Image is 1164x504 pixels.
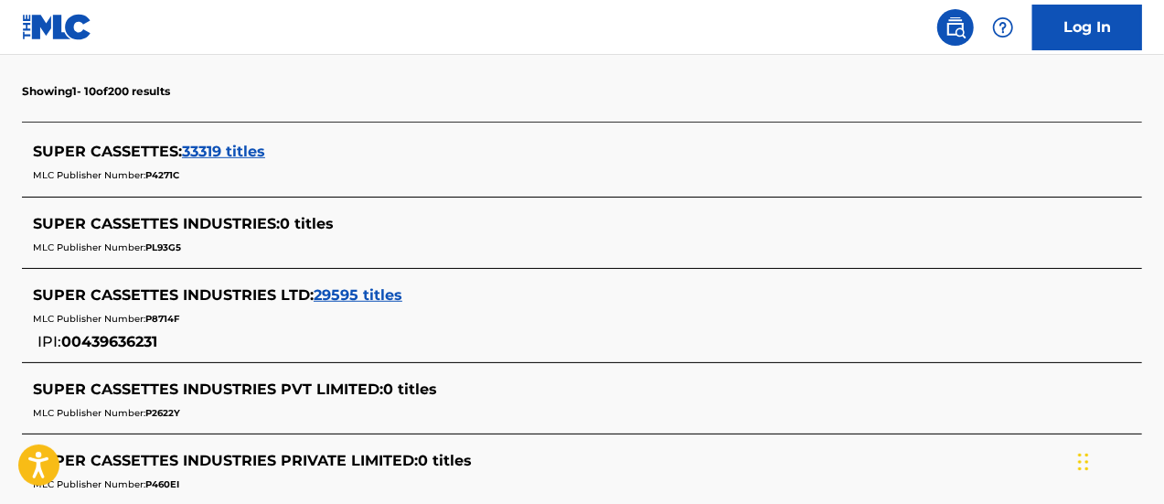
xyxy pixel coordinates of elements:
[145,313,179,325] span: P8714F
[22,14,92,40] img: MLC Logo
[992,16,1014,38] img: help
[33,286,314,304] span: SUPER CASSETTES INDUSTRIES LTD :
[33,478,145,490] span: MLC Publisher Number:
[33,313,145,325] span: MLC Publisher Number:
[418,452,472,469] span: 0 titles
[33,407,145,419] span: MLC Publisher Number:
[1032,5,1142,50] a: Log In
[383,381,437,398] span: 0 titles
[1078,434,1089,489] div: Drag
[314,286,402,304] span: 29595 titles
[33,241,145,253] span: MLC Publisher Number:
[145,407,180,419] span: P2622Y
[33,215,280,232] span: SUPER CASSETTES INDUSTRIES :
[945,16,966,38] img: search
[33,381,383,398] span: SUPER CASSETTES INDUSTRIES PVT LIMITED :
[33,452,418,469] span: SUPER CASSETTES INDUSTRIES PRIVATE LIMITED :
[280,215,334,232] span: 0 titles
[61,333,157,350] span: 00439636231
[985,9,1021,46] div: Help
[145,169,179,181] span: P4271C
[182,143,265,160] span: 33319 titles
[33,169,145,181] span: MLC Publisher Number:
[145,478,179,490] span: P460EI
[937,9,974,46] a: Public Search
[33,143,182,160] span: SUPER CASSETTES :
[37,333,61,350] span: IPI:
[1073,416,1164,504] iframe: Chat Widget
[145,241,181,253] span: PL93G5
[22,83,170,100] p: Showing 1 - 10 of 200 results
